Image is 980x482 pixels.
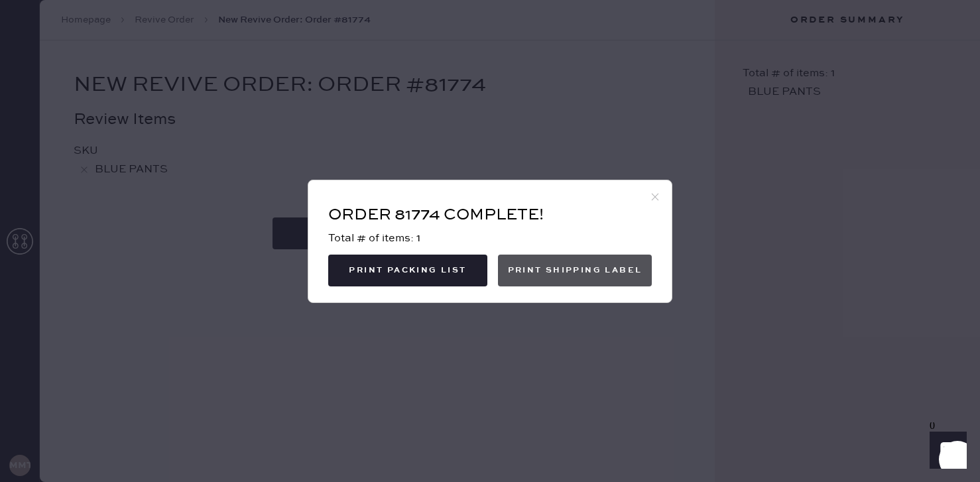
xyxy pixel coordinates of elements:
button: Print Shipping Label [498,255,652,286]
span: Total # of items: 1 [328,233,420,244]
iframe: Front Chat [917,422,974,479]
a: Print Shipping Label [487,255,652,286]
button: Print Packing List [328,255,487,286]
span: Order 81774 Complete! [328,207,544,223]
